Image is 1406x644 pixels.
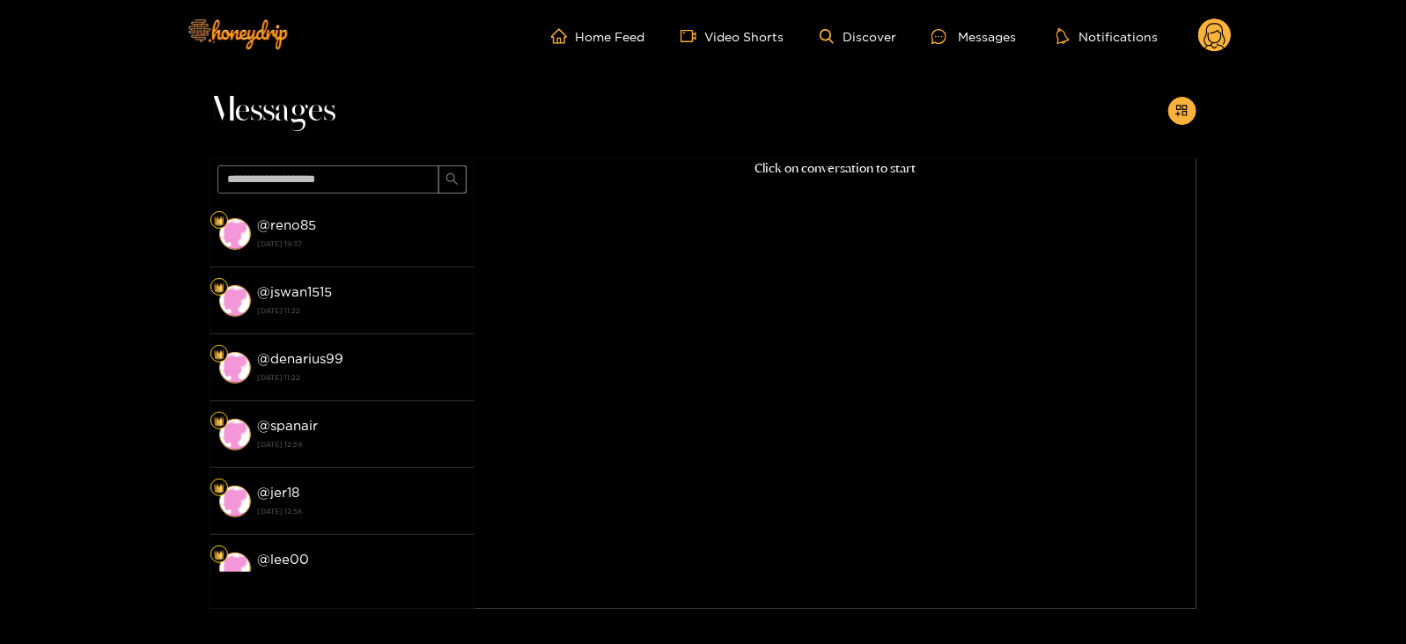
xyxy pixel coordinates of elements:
[681,28,705,44] span: video-camera
[551,28,576,44] span: home
[1168,97,1196,125] button: appstore-add
[681,28,784,44] a: Video Shorts
[438,165,467,194] button: search
[219,218,251,250] img: conversation
[820,29,896,44] a: Discover
[1175,104,1189,119] span: appstore-add
[258,503,466,519] strong: [DATE] 12:58
[214,416,225,427] img: Fan Level
[219,352,251,384] img: conversation
[1051,27,1163,45] button: Notifications
[258,418,319,433] strong: @ spanair
[210,90,336,132] span: Messages
[258,570,466,586] strong: [DATE] 12:58
[258,436,466,452] strong: [DATE] 12:59
[219,285,251,317] img: conversation
[214,282,225,293] img: Fan Level
[214,216,225,226] img: Fan Level
[214,483,225,494] img: Fan Level
[219,419,251,450] img: conversation
[258,485,300,500] strong: @ jer18
[475,158,1196,179] p: Click on conversation to start
[214,349,225,360] img: Fan Level
[258,284,333,299] strong: @ jswan1515
[445,172,459,187] span: search
[214,550,225,560] img: Fan Level
[219,486,251,517] img: conversation
[219,553,251,584] img: conversation
[551,28,645,44] a: Home Feed
[258,303,466,318] strong: [DATE] 11:22
[258,217,317,232] strong: @ reno85
[258,370,466,385] strong: [DATE] 11:22
[258,552,310,567] strong: @ lee00
[931,26,1016,47] div: Messages
[258,351,344,366] strong: @ denarius99
[258,236,466,252] strong: [DATE] 19:37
